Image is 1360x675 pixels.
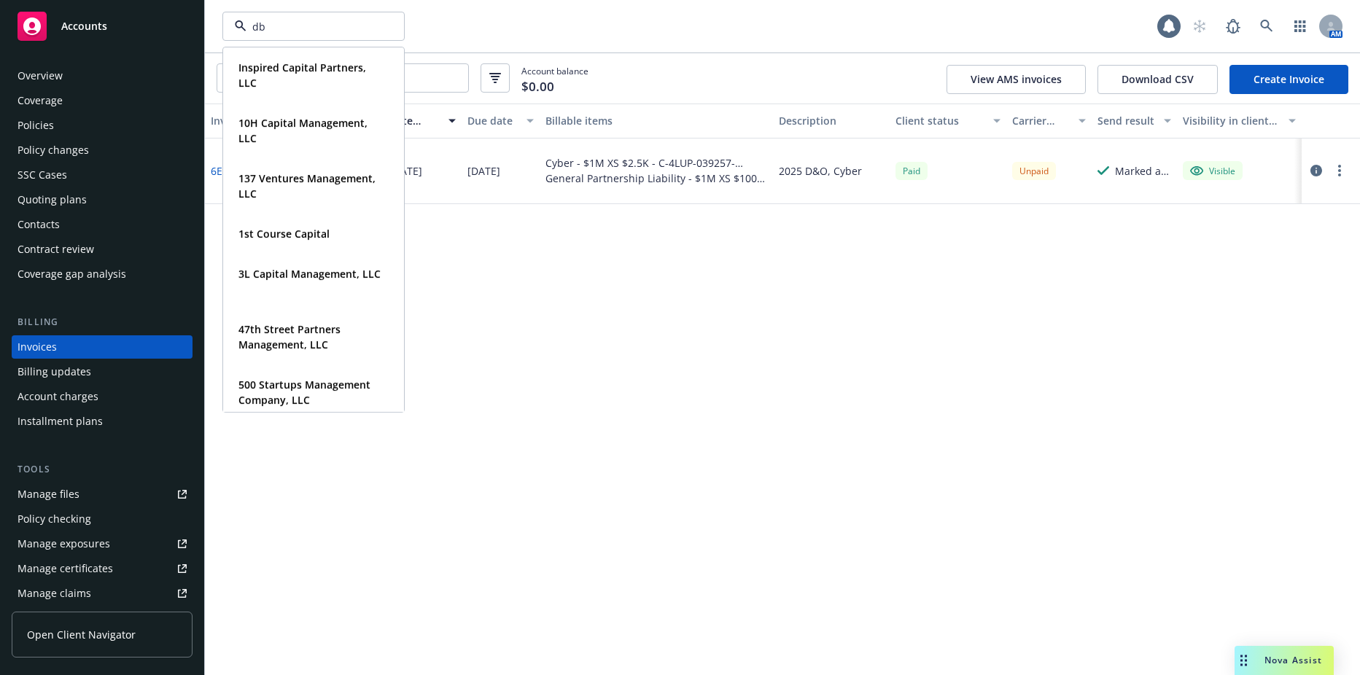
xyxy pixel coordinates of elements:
[238,61,366,90] strong: Inspired Capital Partners, LLC
[895,162,928,180] div: Paid
[1092,104,1177,138] button: Send result
[467,163,500,179] div: [DATE]
[1286,12,1315,41] a: Switch app
[12,462,193,477] div: Tools
[18,410,103,433] div: Installment plans
[1012,113,1070,128] div: Carrier status
[12,557,193,580] a: Manage certificates
[1115,163,1171,179] div: Marked as sent
[540,104,773,138] button: Billable items
[1185,12,1214,41] a: Start snowing
[1183,113,1280,128] div: Visibility in client dash
[61,20,107,32] span: Accounts
[12,188,193,211] a: Quoting plans
[18,532,110,555] div: Manage exposures
[12,385,193,408] a: Account charges
[18,64,63,87] div: Overview
[521,77,554,96] span: $0.00
[1097,113,1155,128] div: Send result
[773,104,890,138] button: Description
[1229,65,1348,94] a: Create Invoice
[211,163,258,179] a: 6EE31EC6
[12,507,193,531] a: Policy checking
[246,19,375,34] input: Filter by keyword
[18,213,60,236] div: Contacts
[947,65,1086,94] button: View AMS invoices
[12,315,193,329] div: Billing
[205,104,283,138] button: Invoice ID
[12,532,193,555] a: Manage exposures
[12,89,193,112] a: Coverage
[238,227,330,241] strong: 1st Course Capital
[1235,646,1253,675] div: Drag to move
[12,138,193,162] a: Policy changes
[1190,164,1235,177] div: Visible
[779,163,862,179] div: 2025 D&O, Cyber
[18,188,87,211] div: Quoting plans
[18,385,98,408] div: Account charges
[18,557,113,580] div: Manage certificates
[238,267,381,281] strong: 3L Capital Management, LLC
[1006,104,1092,138] button: Carrier status
[12,410,193,433] a: Installment plans
[12,213,193,236] a: Contacts
[545,113,767,128] div: Billable items
[1252,12,1281,41] a: Search
[890,104,1006,138] button: Client status
[18,582,91,605] div: Manage claims
[1235,646,1334,675] button: Nova Assist
[18,238,94,261] div: Contract review
[384,104,462,138] button: Date issued
[1219,12,1248,41] a: Report a Bug
[12,114,193,137] a: Policies
[18,262,126,286] div: Coverage gap analysis
[1012,162,1056,180] div: Unpaid
[389,163,422,179] div: [DATE]
[779,113,884,128] div: Description
[27,627,136,642] span: Open Client Navigator
[238,171,376,200] strong: 137 Ventures Management, LLC
[12,163,193,187] a: SSC Cases
[545,155,767,171] div: Cyber - $1M XS $2.5K - C-4LUP-039257-CYBER-2025
[18,483,79,506] div: Manage files
[18,163,67,187] div: SSC Cases
[1177,104,1302,138] button: Visibility in client dash
[895,113,984,128] div: Client status
[12,335,193,359] a: Invoices
[12,483,193,506] a: Manage files
[12,262,193,286] a: Coverage gap analysis
[521,65,588,92] span: Account balance
[18,138,89,162] div: Policy changes
[12,238,193,261] a: Contract review
[1097,65,1218,94] button: Download CSV
[211,113,261,128] div: Invoice ID
[18,114,54,137] div: Policies
[545,171,767,186] div: General Partnership Liability - $1M XS $100K - G71853490 001
[18,89,63,112] div: Coverage
[1264,654,1322,666] span: Nova Assist
[467,113,518,128] div: Due date
[389,113,440,128] div: Date issued
[12,582,193,605] a: Manage claims
[18,507,91,531] div: Policy checking
[238,378,370,407] strong: 500 Startups Management Company, LLC
[18,360,91,383] div: Billing updates
[12,64,193,87] a: Overview
[462,104,540,138] button: Due date
[238,116,368,145] strong: 10H Capital Management, LLC
[12,360,193,383] a: Billing updates
[18,335,57,359] div: Invoices
[238,322,341,351] strong: 47th Street Partners Management, LLC
[12,6,193,47] a: Accounts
